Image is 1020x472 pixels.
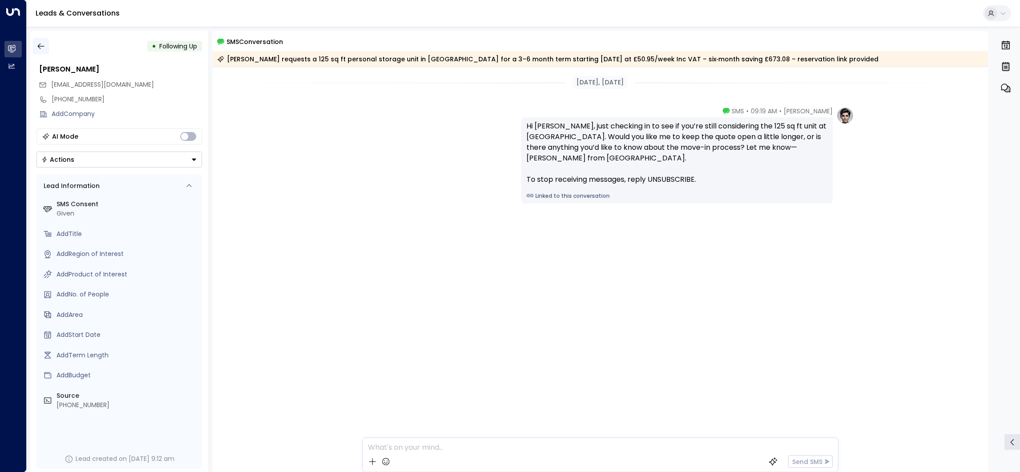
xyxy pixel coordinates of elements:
div: [DATE], [DATE] [573,76,627,89]
div: AddBudget [57,371,198,380]
div: AddArea [57,310,198,320]
span: 09:19 AM [751,107,777,116]
span: • [779,107,781,116]
div: AddNo. of People [57,290,198,299]
div: Actions [41,156,74,164]
span: • [746,107,749,116]
div: Given [57,209,198,218]
div: [PERSON_NAME] requests a 125 sq ft personal storage unit in [GEOGRAPHIC_DATA] for a 3–6 month ter... [217,55,879,64]
a: Linked to this conversation [526,192,827,200]
div: [PHONE_NUMBER] [52,95,202,104]
div: AddProduct of Interest [57,270,198,279]
div: AddTerm Length [57,351,198,360]
span: SMS Conversation [227,36,283,47]
div: Lead Information [40,181,100,191]
div: Hi [PERSON_NAME], just checking in to see if you’re still considering the 125 sq ft unit at [GEOG... [526,121,827,185]
div: AI Mode [52,132,78,141]
div: [PHONE_NUMBER] [57,400,198,410]
span: [EMAIL_ADDRESS][DOMAIN_NAME] [51,80,154,89]
a: Leads & Conversations [36,8,120,18]
span: Following Up [159,42,197,51]
span: ahenshaw3137@yahoo.com [51,80,154,89]
label: SMS Consent [57,200,198,209]
div: AddCompany [52,109,202,119]
button: Actions [36,152,202,168]
div: [PERSON_NAME] [39,64,202,75]
img: profile-logo.png [836,107,854,124]
div: Button group with a nested menu [36,152,202,168]
span: [PERSON_NAME] [784,107,833,116]
div: AddStart Date [57,330,198,340]
div: Lead created on [DATE] 9:12 am [76,454,174,464]
div: AddTitle [57,229,198,239]
span: SMS [732,107,744,116]
div: AddRegion of Interest [57,249,198,259]
div: • [152,38,156,54]
label: Source [57,391,198,400]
